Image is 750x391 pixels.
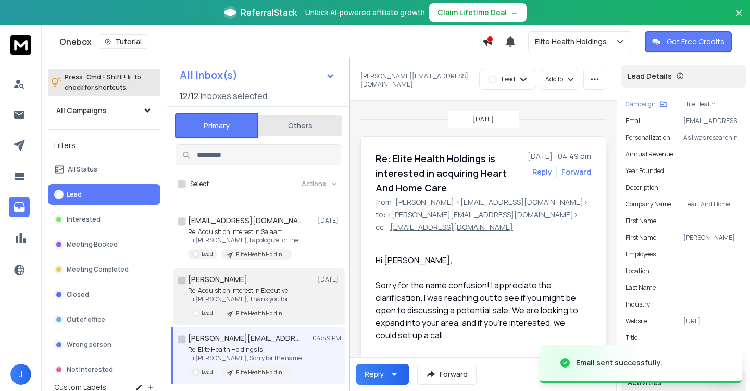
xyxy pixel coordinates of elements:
p: year founded [626,167,664,175]
label: Select [190,180,209,188]
p: description [626,184,658,192]
p: [EMAIL_ADDRESS][DOMAIN_NAME] [390,222,513,233]
button: Lead [48,184,160,205]
p: All Status [68,165,97,174]
p: Heart And Home Care [683,200,742,209]
p: from: [PERSON_NAME] <[EMAIL_ADDRESS][DOMAIN_NAME]> [376,197,591,207]
button: Primary [175,113,258,138]
p: Re: Elite Health Holdings is [188,346,302,354]
p: Campaign [626,100,656,108]
div: Email sent successfully. [576,358,662,368]
p: Interested [67,215,101,224]
p: first name [626,217,656,225]
p: Lead [202,309,213,317]
p: [DATE] [473,115,494,124]
span: → [511,7,518,18]
div: Reply [365,369,384,380]
h1: [PERSON_NAME] [188,274,247,285]
p: Not Interested [67,365,113,374]
p: Lead [202,368,213,376]
p: Meeting Booked [67,240,118,249]
button: Reply [532,167,552,177]
h1: [PERSON_NAME][EMAIL_ADDRESS][DOMAIN_NAME] [188,333,303,344]
p: Re: Acquisition Interest in Executive [188,287,292,295]
button: Closed [48,284,160,305]
p: Elite Health Holdings - Home Care [236,310,286,317]
button: Meeting Booked [48,234,160,255]
p: [DATE] : 04:49 pm [528,151,591,162]
p: Company Name [626,200,671,209]
p: Lead [502,75,515,83]
p: Meeting Completed [67,265,129,274]
button: Forward [417,364,477,385]
h3: Filters [48,138,160,153]
h3: Inboxes selected [201,90,267,102]
p: [PERSON_NAME][EMAIL_ADDRESS][DOMAIN_NAME] [360,72,473,89]
p: title [626,334,637,342]
p: Unlock AI-powered affiliate growth [305,7,425,18]
p: industry [626,300,650,309]
button: Wrong person [48,334,160,355]
div: Hi [PERSON_NAME], Sorry for the name confusion! I appreciate the clarification. I was reaching ou... [376,254,583,379]
p: location [626,267,649,275]
button: All Status [48,159,160,180]
p: employees [626,250,656,259]
h1: [EMAIL_ADDRESS][DOMAIN_NAME] [188,215,303,226]
button: Others [258,114,342,137]
h1: All Inbox(s) [180,70,238,80]
p: Email [626,117,642,125]
p: Lead [202,250,213,258]
button: Tutorial [98,34,148,49]
p: Hi [PERSON_NAME], Sorry for the name [188,354,302,362]
p: Get Free Credits [667,36,724,47]
button: Meeting Completed [48,259,160,280]
p: 04:49 PM [312,334,341,343]
h1: Re: Elite Health Holdings is interested in acquiring Heart And Home Care [376,151,521,195]
p: As I was researching Heart and Home Care, I was impressed by your established hospice care servic... [683,133,742,142]
p: Elite Health Holdings - Home Care [236,251,286,259]
button: Reply [356,364,409,385]
p: Last Name [626,284,656,292]
p: [DATE] [318,275,341,284]
p: Lead Details [628,71,672,81]
button: Interested [48,209,160,230]
p: Hi [PERSON_NAME], Thank you for [188,295,292,303]
button: Out of office [48,309,160,330]
p: Out of office [67,315,105,324]
span: 12 / 12 [180,90,198,102]
div: Forward [561,167,591,177]
p: Press to check for shortcuts. [65,72,141,93]
p: cc: [376,222,386,233]
button: J [10,364,31,385]
p: Re: Acquisition Interest in Salaam [188,228,298,236]
p: [URL][DOMAIN_NAME] [683,317,742,325]
p: First Name [626,234,656,242]
p: to: <[PERSON_NAME][EMAIL_ADDRESS][DOMAIN_NAME]> [376,210,591,220]
button: Not Interested [48,359,160,380]
span: ReferralStack [241,6,297,19]
button: Claim Lifetime Deal→ [429,3,527,22]
button: Close banner [732,6,746,31]
button: All Inbox(s) [171,65,343,85]
p: [PERSON_NAME] [683,234,742,242]
p: Elite Health Holdings [535,36,611,47]
div: Onebox [59,34,482,49]
p: Closed [67,290,89,299]
p: Add to [545,75,563,83]
p: Lead [67,190,82,199]
p: Elite Health Holdings - Home Care [236,369,286,376]
p: annual revenue [626,150,673,158]
button: Get Free Credits [645,31,732,52]
p: Hi [PERSON_NAME], I apologize for the [188,236,298,245]
p: [EMAIL_ADDRESS][DOMAIN_NAME] [683,117,742,125]
p: website [626,317,647,325]
h1: All Campaigns [56,105,107,116]
p: Elite Health Holdings - Home Care [683,100,742,108]
p: Personalization [626,133,670,142]
p: Wrong person [67,340,111,349]
button: Campaign [626,100,667,108]
button: All Campaigns [48,100,160,121]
